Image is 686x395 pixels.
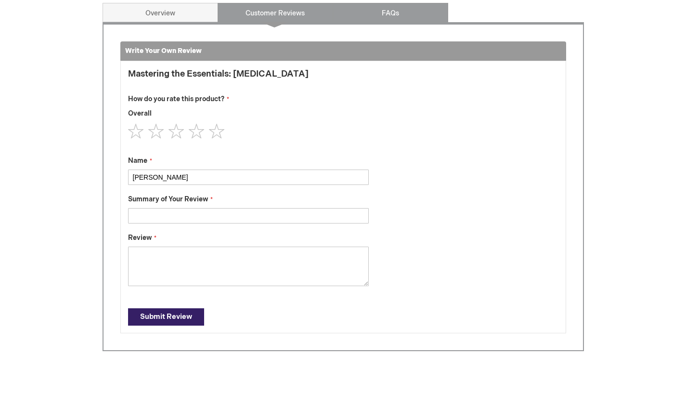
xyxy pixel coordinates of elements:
span: How do you rate this product? [128,95,224,103]
span: Summary of Your Review [128,195,208,203]
button: Submit Review [128,308,204,326]
strong: Write Your Own Review [125,47,202,55]
strong: Mastering the Essentials: [MEDICAL_DATA] [128,68,369,79]
a: Customer Reviews [218,3,333,22]
span: Submit Review [140,312,192,321]
a: Overview [103,3,218,22]
span: Review [128,234,152,242]
span: Name [128,157,147,165]
span: Overall [128,109,152,118]
a: FAQs [333,3,448,22]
